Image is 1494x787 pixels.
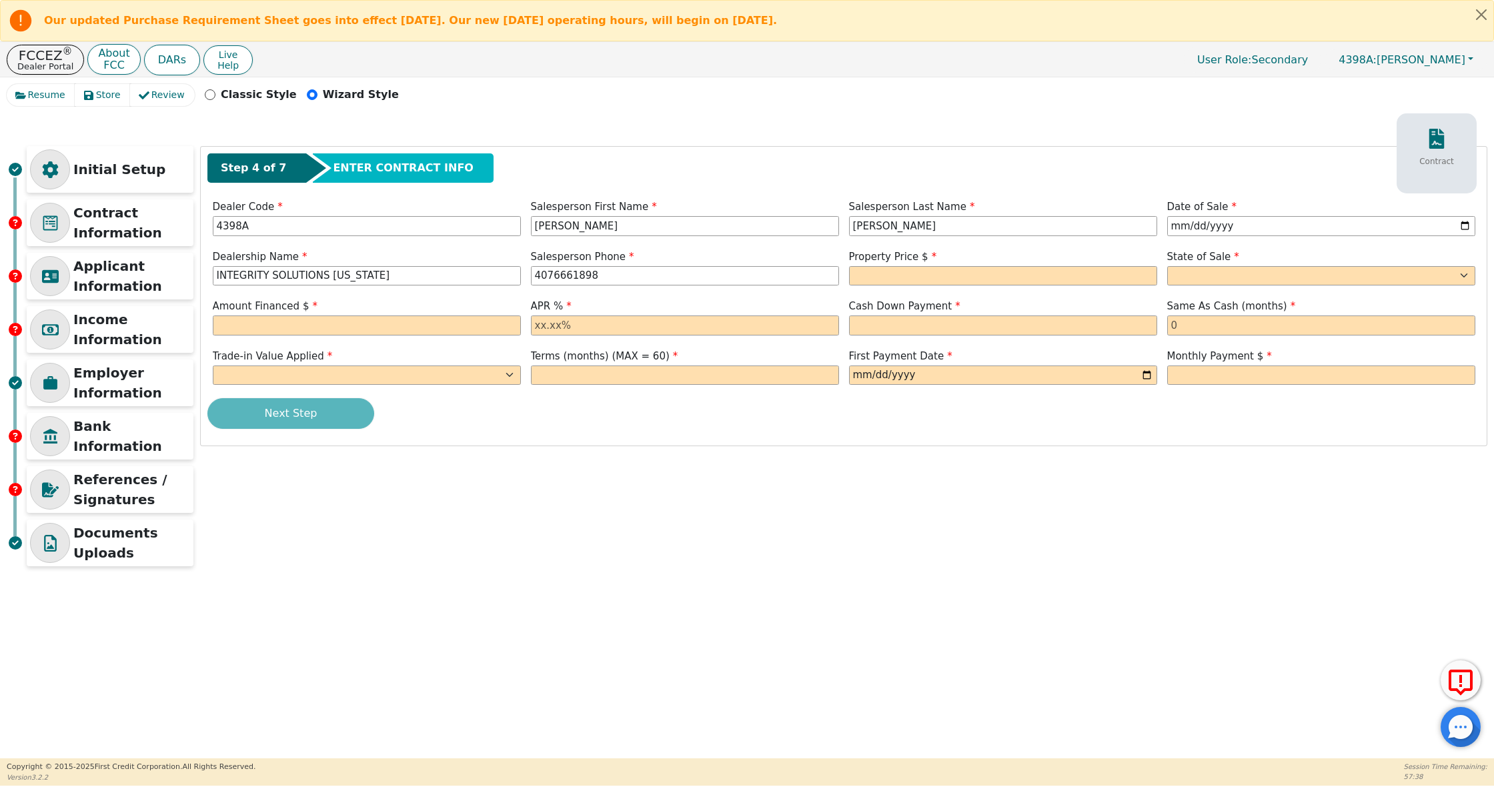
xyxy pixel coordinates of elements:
div: Contract Information [27,199,193,246]
input: YYYY-MM-DD [849,365,1157,385]
p: Secondary [1184,47,1321,73]
button: Report Error to FCC [1441,660,1481,700]
p: Session Time Remaining: [1404,762,1487,772]
input: 303-867-5309 x104 [531,266,839,286]
p: Version 3.2.2 [7,772,255,782]
button: Review [130,84,195,106]
p: Copyright © 2015- 2025 First Credit Corporation. [7,762,255,773]
p: FCC [98,60,129,71]
span: 4398A: [1339,53,1377,66]
span: Cash Down Payment [849,300,960,312]
div: Bank Information [27,413,193,460]
span: Live [217,49,239,60]
button: 4398A:[PERSON_NAME] [1325,49,1487,70]
input: xx.xx% [531,315,839,335]
button: Resume [7,84,75,106]
p: Contract Information [73,203,190,243]
b: Our updated Purchase Requirement Sheet goes into effect [DATE]. Our new [DATE] operating hours, w... [44,14,777,27]
sup: ® [63,45,73,57]
input: 0 [1167,315,1475,335]
span: Monthly Payment $ [1167,350,1272,362]
button: Close alert [1469,1,1493,28]
button: Store [75,84,131,106]
span: Terms (months) (MAX = 60) [531,350,670,362]
button: FCCEZ®Dealer Portal [7,45,84,75]
span: User Role : [1197,53,1251,66]
span: Date of Sale [1167,201,1237,213]
button: DARs [144,45,200,75]
span: [PERSON_NAME] [1339,53,1465,66]
span: Property Price $ [849,251,937,263]
p: FCCEZ [17,49,73,62]
span: Resume [28,88,65,102]
p: Contract [1419,155,1454,167]
p: Classic Style [221,87,297,103]
button: LiveHelp [203,45,253,75]
p: Documents Uploads [73,523,190,563]
span: APR % [531,300,572,312]
span: Salesperson First Name [531,201,657,213]
input: YYYY-MM-DD [1167,216,1475,236]
span: Same As Cash (months) [1167,300,1296,312]
div: References / Signatures [27,466,193,513]
span: Amount Financed $ [213,300,317,312]
span: Trade-in Value Applied [213,350,333,362]
span: Dealer Code [213,201,283,213]
span: Step 4 of 7 [221,160,286,176]
a: User Role:Secondary [1184,47,1321,73]
span: First Payment Date [849,350,952,362]
p: About [98,48,129,59]
p: Bank Information [73,416,190,456]
p: Dealer Portal [17,62,73,71]
span: Salesperson Phone [531,251,634,263]
p: Wizard Style [323,87,399,103]
span: Help [217,60,239,71]
span: All Rights Reserved. [182,762,255,771]
span: Store [96,88,121,102]
p: References / Signatures [73,470,190,510]
p: Initial Setup [73,159,190,179]
div: Initial Setup [27,146,193,193]
p: Applicant Information [73,256,190,296]
span: Salesperson Last Name [849,201,975,213]
p: Income Information [73,309,190,349]
span: Dealership Name [213,251,307,263]
span: State of Sale [1167,251,1239,263]
div: Documents Uploads [27,520,193,566]
span: Review [151,88,185,102]
p: 57:38 [1404,772,1487,782]
p: Employer Information [73,363,190,403]
span: ENTER CONTRACT INFO [333,160,474,176]
div: Employer Information [27,359,193,406]
button: AboutFCC [87,44,140,75]
div: Applicant Information [27,253,193,299]
div: Income Information [27,306,193,353]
